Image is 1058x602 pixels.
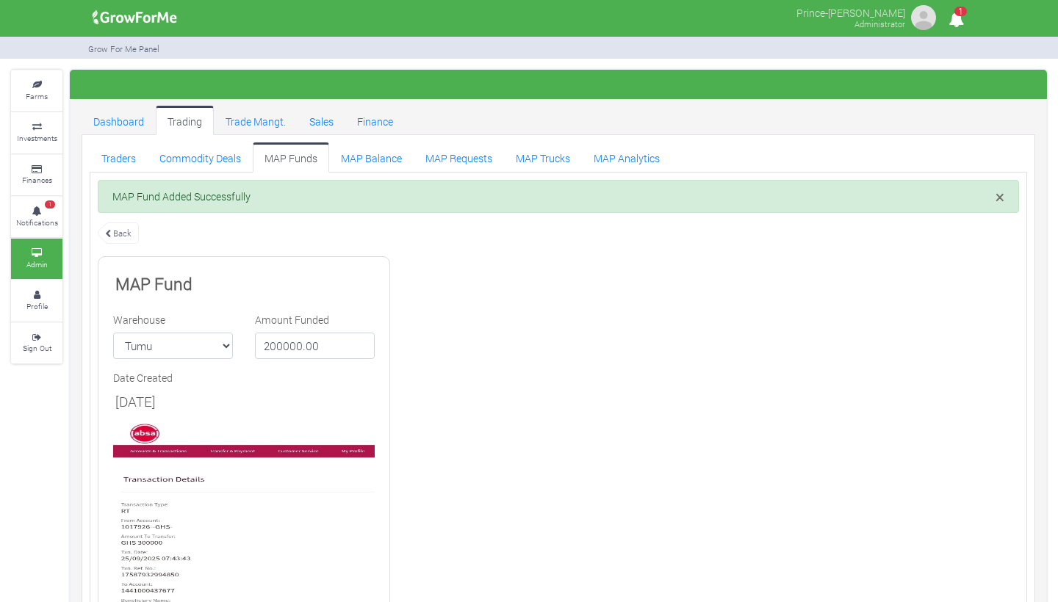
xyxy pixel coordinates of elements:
[26,301,48,311] small: Profile
[98,180,1019,214] div: MAP Fund Added Successfully
[345,106,405,135] a: Finance
[504,142,582,172] a: MAP Trucks
[11,112,62,153] a: Investments
[996,189,1004,206] button: Close
[90,142,148,172] a: Traders
[298,106,345,135] a: Sales
[214,106,298,135] a: Trade Mangt.
[45,200,55,209] span: 1
[414,142,504,172] a: MAP Requests
[113,312,165,327] label: Warehouse
[11,239,62,279] a: Admin
[11,70,62,111] a: Farms
[329,142,414,172] a: MAP Balance
[113,370,173,385] label: Date Created
[11,323,62,363] a: Sign Out
[115,394,373,410] h5: [DATE]
[26,259,48,269] small: Admin
[909,3,938,32] img: growforme image
[26,91,48,101] small: Farms
[11,197,62,237] a: 1 Notifications
[796,3,905,21] p: Prince-[PERSON_NAME]
[148,142,253,172] a: Commodity Deals
[11,155,62,195] a: Finances
[255,333,375,359] input: 0.00
[854,18,905,29] small: Administrator
[82,106,156,135] a: Dashboard
[17,133,57,143] small: Investments
[115,272,192,294] b: MAP Fund
[942,3,971,36] i: Notifications
[87,3,182,32] img: growforme image
[11,280,62,321] a: Profile
[16,217,58,228] small: Notifications
[88,43,159,54] small: Grow For Me Panel
[582,142,672,172] a: MAP Analytics
[996,186,1004,208] span: ×
[98,221,139,245] a: Back
[156,106,214,135] a: Trading
[22,175,52,185] small: Finances
[954,7,967,16] span: 1
[255,312,329,327] label: Amount Funded
[253,142,329,172] a: MAP Funds
[23,343,51,353] small: Sign Out
[942,14,971,28] a: 1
